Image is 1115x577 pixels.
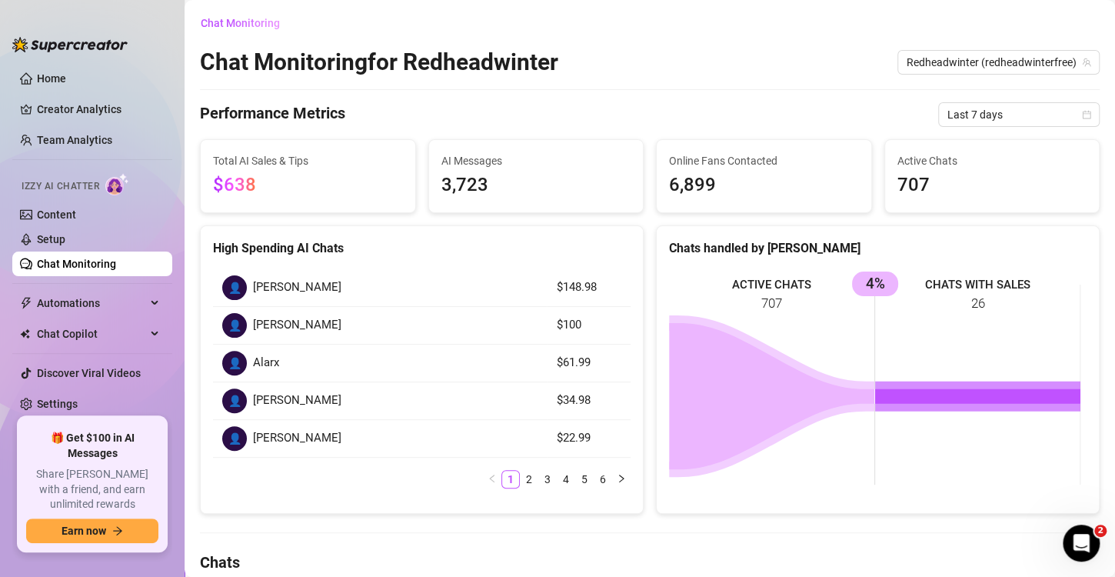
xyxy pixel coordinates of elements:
[947,103,1090,126] span: Last 7 days
[200,48,558,77] h2: Chat Monitoring for Redheadwinter
[501,470,520,489] li: 1
[612,470,631,489] button: right
[521,471,538,488] a: 2
[26,467,158,512] span: Share [PERSON_NAME] with a friend, and earn unlimited rewards
[617,474,626,483] span: right
[253,278,341,297] span: [PERSON_NAME]
[576,471,593,488] a: 5
[222,275,247,300] div: 👤
[669,238,1087,258] div: Chats handled by [PERSON_NAME]
[556,278,621,297] article: $148.98
[26,519,158,543] button: Earn nowarrow-right
[37,134,112,146] a: Team Analytics
[1082,110,1091,119] span: calendar
[1063,525,1100,562] iframe: Intercom live chat
[37,208,76,221] a: Content
[37,398,78,410] a: Settings
[62,525,106,537] span: Earn now
[556,316,621,335] article: $100
[213,238,631,258] div: High Spending AI Chats
[213,152,403,169] span: Total AI Sales & Tips
[26,431,158,461] span: 🎁 Get $100 in AI Messages
[20,297,32,309] span: thunderbolt
[253,354,279,372] span: Alarx
[213,174,256,195] span: $638
[222,313,247,338] div: 👤
[539,471,556,488] a: 3
[200,552,1100,573] h4: Chats
[37,322,146,346] span: Chat Copilot
[907,51,1090,74] span: Redheadwinter (redheadwinterfree)
[222,389,247,413] div: 👤
[112,525,123,536] span: arrow-right
[556,354,621,372] article: $61.99
[201,17,280,29] span: Chat Monitoring
[441,152,631,169] span: AI Messages
[37,291,146,315] span: Automations
[253,429,341,448] span: [PERSON_NAME]
[575,470,594,489] li: 5
[1082,58,1091,67] span: team
[669,152,859,169] span: Online Fans Contacted
[483,470,501,489] button: left
[897,152,1087,169] span: Active Chats
[594,470,612,489] li: 6
[557,470,575,489] li: 4
[105,173,129,195] img: AI Chatter
[669,171,859,200] span: 6,899
[37,233,65,245] a: Setup
[502,471,519,488] a: 1
[22,179,99,194] span: Izzy AI Chatter
[12,37,128,52] img: logo-BBDzfeDw.svg
[20,329,30,339] img: Chat Copilot
[612,470,631,489] li: Next Page
[488,474,497,483] span: left
[557,471,574,488] a: 4
[222,426,247,451] div: 👤
[222,351,247,375] div: 👤
[1094,525,1107,537] span: 2
[556,392,621,410] article: $34.98
[556,429,621,448] article: $22.99
[37,258,116,270] a: Chat Monitoring
[483,470,501,489] li: Previous Page
[538,470,557,489] li: 3
[594,471,611,488] a: 6
[897,171,1087,200] span: 707
[253,392,341,410] span: [PERSON_NAME]
[37,367,141,379] a: Discover Viral Videos
[200,102,345,127] h4: Performance Metrics
[200,11,292,35] button: Chat Monitoring
[37,72,66,85] a: Home
[37,97,160,122] a: Creator Analytics
[520,470,538,489] li: 2
[441,171,631,200] span: 3,723
[253,316,341,335] span: [PERSON_NAME]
